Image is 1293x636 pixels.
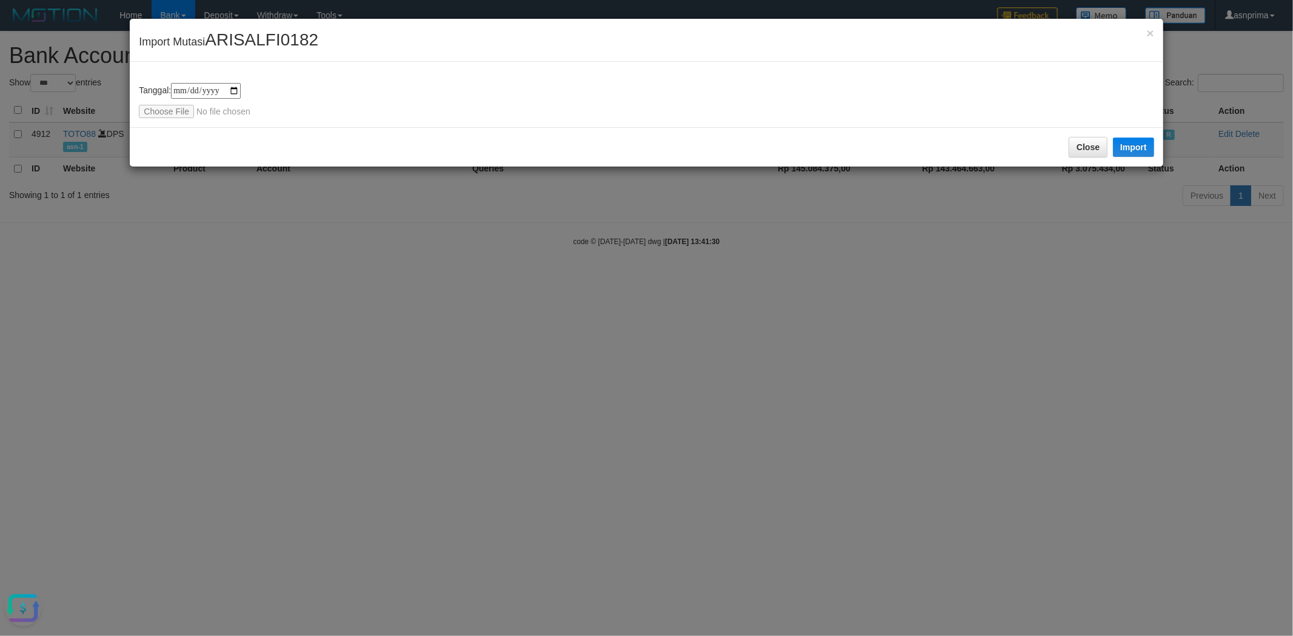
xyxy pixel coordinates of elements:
button: Open LiveChat chat widget [5,5,41,41]
span: ARISALFI0182 [205,30,318,49]
div: Tanggal: [139,83,1154,118]
button: Close [1146,27,1154,39]
span: × [1146,26,1154,40]
button: Import [1113,137,1154,157]
button: Close [1069,137,1108,157]
span: Import Mutasi [139,36,318,48]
